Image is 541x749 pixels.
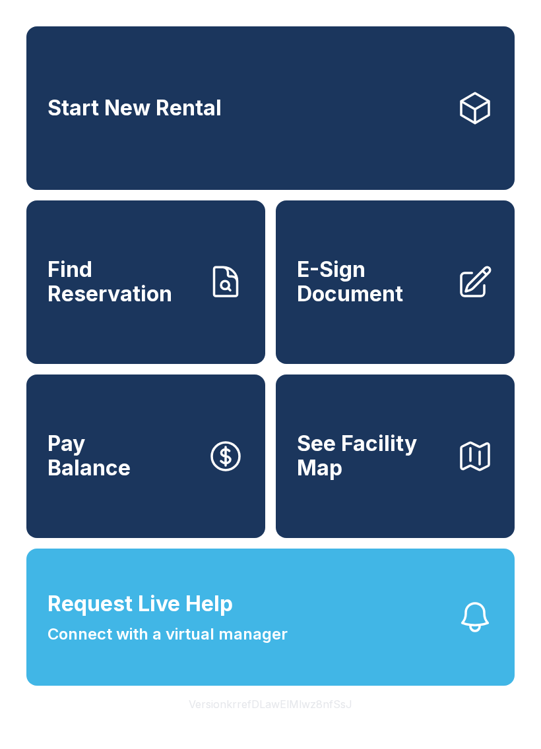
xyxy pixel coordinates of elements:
span: See Facility Map [297,432,446,480]
button: Request Live HelpConnect with a virtual manager [26,549,515,686]
a: E-Sign Document [276,200,515,364]
span: Connect with a virtual manager [48,622,288,646]
span: Pay Balance [48,432,131,480]
button: See Facility Map [276,374,515,538]
span: Find Reservation [48,258,197,306]
button: PayBalance [26,374,265,538]
button: VersionkrrefDLawElMlwz8nfSsJ [178,686,363,723]
span: E-Sign Document [297,258,446,306]
a: Start New Rental [26,26,515,190]
span: Request Live Help [48,588,233,620]
span: Start New Rental [48,96,222,121]
a: Find Reservation [26,200,265,364]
